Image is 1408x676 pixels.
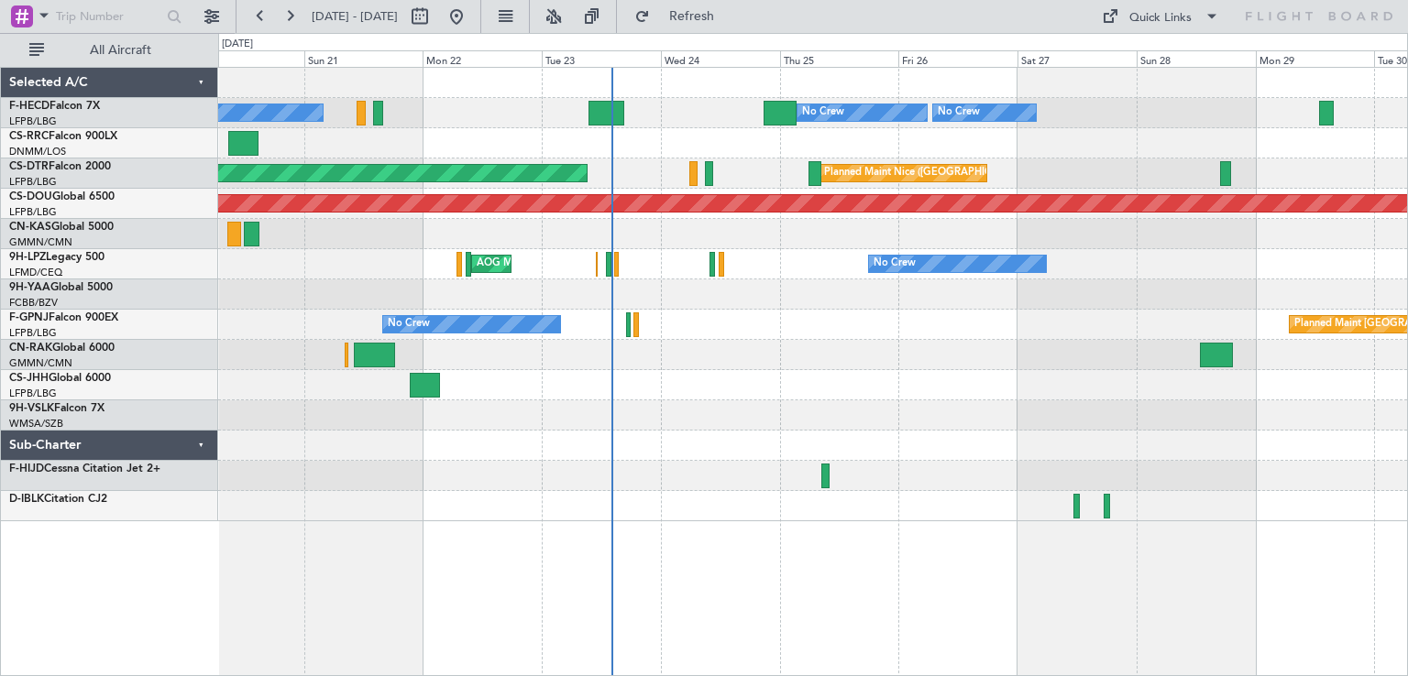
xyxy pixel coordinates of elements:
[9,282,113,293] a: 9H-YAAGlobal 5000
[20,36,199,65] button: All Aircraft
[9,373,111,384] a: CS-JHHGlobal 6000
[9,101,49,112] span: F-HECD
[9,131,49,142] span: CS-RRC
[1256,50,1375,67] div: Mon 29
[9,101,100,112] a: F-HECDFalcon 7X
[1093,2,1228,31] button: Quick Links
[661,50,780,67] div: Wed 24
[312,8,398,25] span: [DATE] - [DATE]
[9,252,46,263] span: 9H-LPZ
[1137,50,1256,67] div: Sun 28
[9,343,52,354] span: CN-RAK
[388,311,430,338] div: No Crew
[9,403,104,414] a: 9H-VSLKFalcon 7X
[654,10,731,23] span: Refresh
[9,222,114,233] a: CN-KASGlobal 5000
[9,282,50,293] span: 9H-YAA
[9,191,115,202] a: CS-DOUGlobal 6500
[9,114,57,128] a: LFPB/LBG
[542,50,661,67] div: Tue 23
[780,50,899,67] div: Thu 25
[9,403,54,414] span: 9H-VSLK
[9,343,115,354] a: CN-RAKGlobal 6000
[874,250,916,278] div: No Crew
[185,50,304,67] div: Sat 20
[9,205,57,219] a: LFPB/LBG
[9,161,49,172] span: CS-DTR
[1129,9,1192,27] div: Quick Links
[9,463,44,474] span: F-HIJD
[9,356,72,370] a: GMMN/CMN
[9,312,118,323] a: F-GPNJFalcon 900EX
[9,266,62,279] a: LFMD/CEQ
[9,417,63,431] a: WMSA/SZB
[9,312,49,323] span: F-GPNJ
[48,44,193,57] span: All Aircraft
[9,191,52,202] span: CS-DOU
[423,50,542,67] div: Mon 22
[1017,50,1137,67] div: Sat 27
[9,131,117,142] a: CS-RRCFalcon 900LX
[938,99,980,126] div: No Crew
[802,99,844,126] div: No Crew
[9,252,104,263] a: 9H-LPZLegacy 500
[9,326,57,340] a: LFPB/LBG
[9,161,111,172] a: CS-DTRFalcon 2000
[477,250,623,278] div: AOG Maint Cannes (Mandelieu)
[9,145,66,158] a: DNMM/LOS
[9,175,57,189] a: LFPB/LBG
[9,494,107,505] a: D-IBLKCitation CJ2
[9,296,58,310] a: FCBB/BZV
[9,463,160,474] a: F-HIJDCessna Citation Jet 2+
[824,159,1028,187] div: Planned Maint Nice ([GEOGRAPHIC_DATA])
[9,373,49,384] span: CS-JHH
[304,50,423,67] div: Sun 21
[9,387,57,400] a: LFPB/LBG
[898,50,1017,67] div: Fri 26
[626,2,736,31] button: Refresh
[9,222,51,233] span: CN-KAS
[56,3,161,30] input: Trip Number
[9,235,72,249] a: GMMN/CMN
[9,494,44,505] span: D-IBLK
[222,37,253,52] div: [DATE]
